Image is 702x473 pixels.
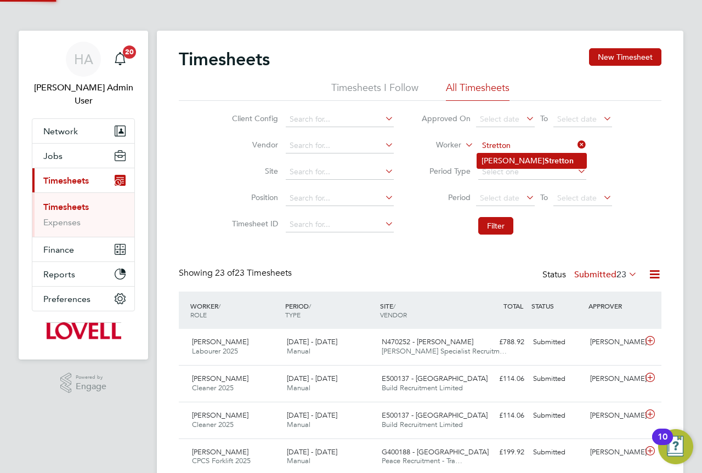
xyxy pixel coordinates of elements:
span: ROLE [190,310,207,319]
span: E500137 - [GEOGRAPHIC_DATA] [382,374,488,383]
span: Peace Recruitment - Tra… [382,456,462,465]
span: [DATE] - [DATE] [287,411,337,420]
div: STATUS [529,296,586,316]
span: Hays Admin User [32,81,135,107]
div: Submitted [529,443,586,461]
div: 10 [658,437,667,451]
div: Showing [179,267,294,279]
div: £114.06 [472,407,529,425]
div: SITE [377,296,472,324]
label: Vendor [229,140,278,150]
input: Search for... [286,191,394,206]
button: Network [32,119,134,143]
span: / [218,301,220,310]
input: Search for... [286,138,394,153]
span: 20 [123,45,136,59]
span: Finance [43,244,74,255]
span: Build Recruitment Limited [382,420,463,429]
div: APPROVER [586,296,643,316]
button: Timesheets [32,168,134,192]
nav: Main navigation [19,31,148,360]
div: [PERSON_NAME] [586,443,643,461]
a: Expenses [43,217,81,227]
b: Stretton [545,156,574,166]
input: Search for... [286,112,394,127]
input: Search for... [478,138,586,153]
span: E500137 - [GEOGRAPHIC_DATA] [382,411,488,420]
span: Cleaner 2025 [192,383,234,392]
button: Reports [32,262,134,286]
button: Preferences [32,287,134,311]
div: [PERSON_NAME] [586,333,643,351]
a: Go to home page [32,322,135,340]
div: £114.06 [472,370,529,388]
label: Client Config [229,113,278,123]
span: Build Recruitment Limited [382,383,463,392]
button: Finance [32,237,134,261]
a: Timesheets [43,202,89,212]
div: Status [542,267,639,283]
span: Cleaner 2025 [192,420,234,429]
div: Submitted [529,333,586,351]
span: Select date [557,114,597,124]
label: Approved On [421,113,471,123]
button: Open Resource Center, 10 new notifications [658,429,693,464]
span: [PERSON_NAME] [192,411,248,420]
label: Submitted [574,269,637,280]
div: Submitted [529,370,586,388]
span: Select date [557,193,597,203]
li: [PERSON_NAME] [477,153,586,168]
label: Timesheet ID [229,219,278,229]
span: Manual [287,456,310,465]
input: Search for... [286,164,394,180]
div: Submitted [529,407,586,425]
span: HA [74,52,93,66]
span: Labourer 2025 [192,346,238,356]
div: Timesheets [32,192,134,237]
li: Timesheets I Follow [331,81,418,101]
a: HA[PERSON_NAME] Admin User [32,42,135,107]
label: Position [229,192,278,202]
span: [PERSON_NAME] [192,337,248,346]
span: [DATE] - [DATE] [287,447,337,457]
span: Engage [76,382,106,391]
span: [PERSON_NAME] [192,447,248,457]
span: TYPE [285,310,301,319]
span: G400188 - [GEOGRAPHIC_DATA] [382,447,489,457]
span: [PERSON_NAME] Specialist Recruitm… [382,346,507,356]
div: PERIOD [282,296,377,324]
span: [DATE] - [DATE] [287,374,337,383]
span: 23 of [215,267,235,278]
span: VENDOR [380,310,407,319]
h2: Timesheets [179,48,270,70]
span: To [537,190,551,204]
label: Period [421,192,471,202]
span: Timesheets [43,175,89,186]
span: Reports [43,269,75,280]
span: N470252 - [PERSON_NAME] [382,337,473,346]
span: 23 Timesheets [215,267,292,278]
label: Worker [412,140,461,151]
label: Period Type [421,166,471,176]
span: 23 [616,269,626,280]
span: / [309,301,311,310]
span: Network [43,126,78,136]
span: Jobs [43,151,63,161]
a: Powered byEngage [60,373,107,394]
button: Jobs [32,144,134,168]
span: CPCS Forklift 2025 [192,456,251,465]
div: WORKER [188,296,282,324]
span: Select date [480,114,519,124]
span: Select date [480,193,519,203]
img: lovell-logo-retina.png [46,322,121,340]
span: / [393,301,395,310]
span: To [537,111,551,126]
button: Filter [478,217,513,235]
label: Site [229,166,278,176]
span: Powered by [76,373,106,382]
li: All Timesheets [446,81,509,101]
input: Select one [478,164,586,180]
span: TOTAL [503,301,523,310]
button: New Timesheet [589,48,661,66]
span: Preferences [43,294,90,304]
